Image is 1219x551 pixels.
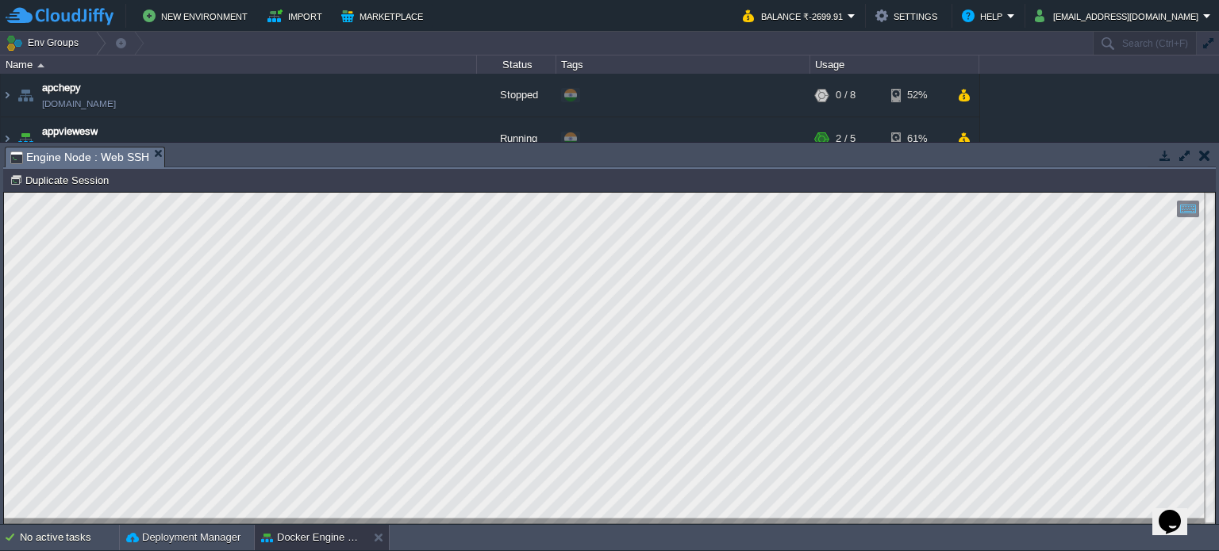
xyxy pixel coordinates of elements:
div: Usage [811,55,979,74]
div: 61% [891,117,943,160]
div: 2 / 5 [836,117,856,160]
button: Docker Engine CE [261,530,361,545]
img: AMDAwAAAACH5BAEAAAAALAAAAAABAAEAAAICRAEAOw== [14,74,37,117]
img: AMDAwAAAACH5BAEAAAAALAAAAAABAAEAAAICRAEAOw== [37,63,44,67]
a: apchepy [42,80,81,96]
button: Duplicate Session [10,173,113,187]
img: AMDAwAAAACH5BAEAAAAALAAAAAABAAEAAAICRAEAOw== [14,117,37,160]
button: Settings [875,6,942,25]
a: [DOMAIN_NAME] [42,140,116,155]
img: CloudJiffy [6,6,113,26]
a: [DOMAIN_NAME] [42,96,116,112]
button: New Environment [143,6,252,25]
button: [EMAIL_ADDRESS][DOMAIN_NAME] [1035,6,1203,25]
button: Env Groups [6,32,84,54]
button: Marketplace [341,6,428,25]
img: AMDAwAAAACH5BAEAAAAALAAAAAABAAEAAAICRAEAOw== [1,117,13,160]
img: AMDAwAAAACH5BAEAAAAALAAAAAABAAEAAAICRAEAOw== [1,74,13,117]
div: Running [477,117,556,160]
button: Import [267,6,327,25]
div: Status [478,55,556,74]
button: Help [962,6,1007,25]
div: Name [2,55,476,74]
div: 52% [891,74,943,117]
div: Stopped [477,74,556,117]
div: Tags [557,55,809,74]
span: Engine Node : Web SSH [10,147,149,167]
a: appviewesw [42,124,98,140]
iframe: chat widget [1152,488,1203,535]
button: Balance ₹-2699.91 [743,6,848,25]
button: Deployment Manager [126,530,240,545]
div: 0 / 8 [836,74,856,117]
div: No active tasks [20,525,119,550]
